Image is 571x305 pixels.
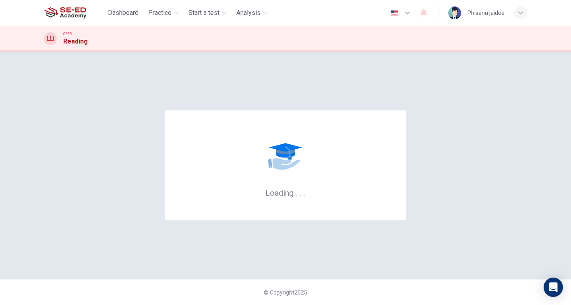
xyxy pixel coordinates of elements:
div: Open Intercom Messenger [544,278,563,297]
div: Phisanu jaidee [468,8,505,18]
h6: Loading [265,187,306,198]
h6: . [303,185,306,199]
span: Start a test [188,8,219,18]
img: Profile picture [448,6,461,19]
img: SE-ED Academy logo [44,5,86,21]
button: Start a test [185,6,230,20]
span: CEFR [63,31,72,37]
span: © Copyright 2025 [264,289,307,296]
h1: Reading [63,37,88,46]
a: SE-ED Academy logo [44,5,105,21]
button: Dashboard [105,6,142,20]
h6: . [299,185,302,199]
h6: . [295,185,298,199]
button: Practice [145,6,182,20]
span: Dashboard [108,8,139,18]
span: Analysis [236,8,261,18]
button: Analysis [233,6,271,20]
span: Practice [148,8,172,18]
img: en [389,10,399,16]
